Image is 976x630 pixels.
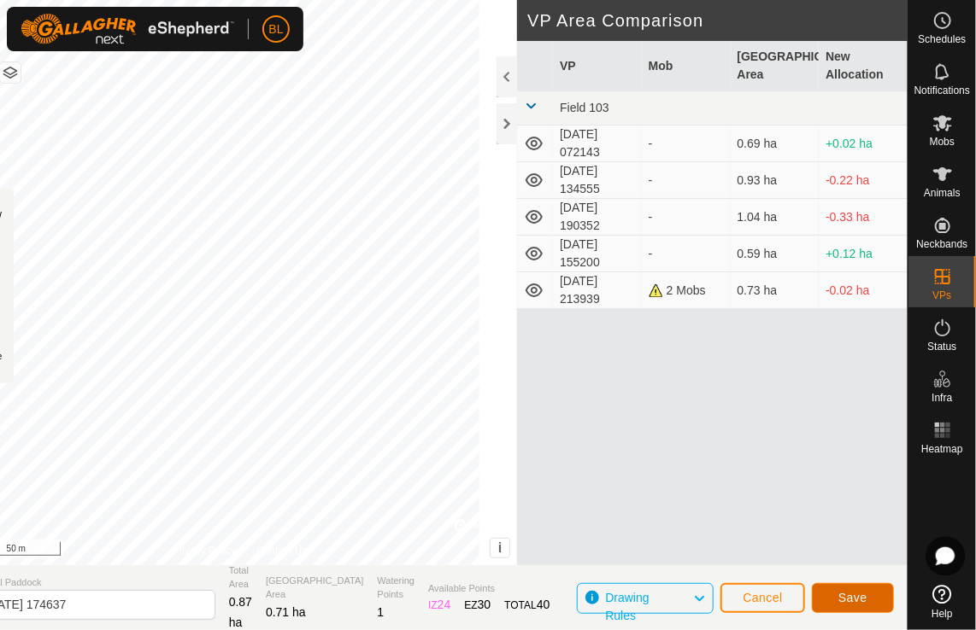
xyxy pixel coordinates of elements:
td: +0.02 ha [819,125,908,162]
span: Neckbands [916,239,967,249]
img: Gallagher Logo [21,14,234,44]
span: 30 [478,598,491,611]
div: - [649,172,724,190]
th: New Allocation [819,41,908,91]
span: Total Area [229,563,252,592]
div: 2 Mobs [649,282,724,300]
td: -0.33 ha [819,199,908,236]
span: 1 [378,605,385,619]
a: Contact Us [256,543,307,558]
span: Mobs [930,137,955,147]
span: Infra [932,393,952,403]
td: [DATE] 190352 [553,199,642,236]
td: [DATE] 155200 [553,236,642,272]
td: 0.93 ha [731,162,820,199]
th: VP [553,41,642,91]
span: Cancel [743,591,783,604]
button: Cancel [720,583,805,613]
td: [DATE] 072143 [553,125,642,162]
span: Animals [924,188,961,198]
span: BL [268,20,283,38]
a: Help [908,578,976,626]
button: Save [812,583,894,613]
td: [DATE] 213939 [553,272,642,309]
div: EZ [464,596,491,614]
span: VPs [932,290,951,300]
div: IZ [428,596,450,614]
span: 24 [438,598,451,611]
span: Field 103 [560,101,609,114]
span: 0.71 ha [266,605,306,619]
div: - [649,208,724,226]
a: Privacy Policy [172,543,236,558]
th: [GEOGRAPHIC_DATA] Area [731,41,820,91]
td: -0.02 ha [819,272,908,309]
th: Mob [642,41,731,91]
td: 1.04 ha [731,199,820,236]
span: Available Points [428,581,550,596]
span: [GEOGRAPHIC_DATA] Area [266,574,364,602]
td: +0.12 ha [819,236,908,272]
div: - [649,245,724,263]
div: TOTAL [504,596,550,614]
span: 0.87 ha [229,595,252,629]
span: Watering Points [378,574,415,602]
td: 0.59 ha [731,236,820,272]
span: Help [932,609,953,619]
span: i [498,540,502,555]
span: 40 [537,598,550,611]
div: - [649,135,724,153]
span: Status [927,341,956,352]
span: Heatmap [921,444,963,454]
span: Schedules [918,34,966,44]
button: i [491,539,509,557]
td: 0.69 ha [731,125,820,162]
td: [DATE] 134555 [553,162,642,199]
span: Save [838,591,867,604]
span: Drawing Rules [605,591,649,622]
td: 0.73 ha [731,272,820,309]
td: -0.22 ha [819,162,908,199]
h2: VP Area Comparison [527,10,908,31]
span: Notifications [914,85,970,96]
